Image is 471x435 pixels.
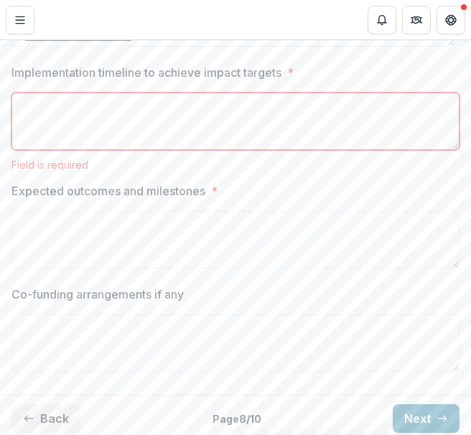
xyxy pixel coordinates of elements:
[6,6,34,34] button: Toggle Menu
[368,6,396,34] button: Notifications
[11,182,205,200] p: Expected outcomes and milestones
[393,404,460,433] button: Next
[11,64,281,81] p: Implementation timeline to achieve impact targets
[437,6,465,34] button: Get Help
[11,159,460,171] div: Field is required
[11,286,184,303] p: Co-funding arrangements if any
[402,6,431,34] button: Partners
[213,411,261,426] p: Page 8 / 10
[11,404,80,433] button: Back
